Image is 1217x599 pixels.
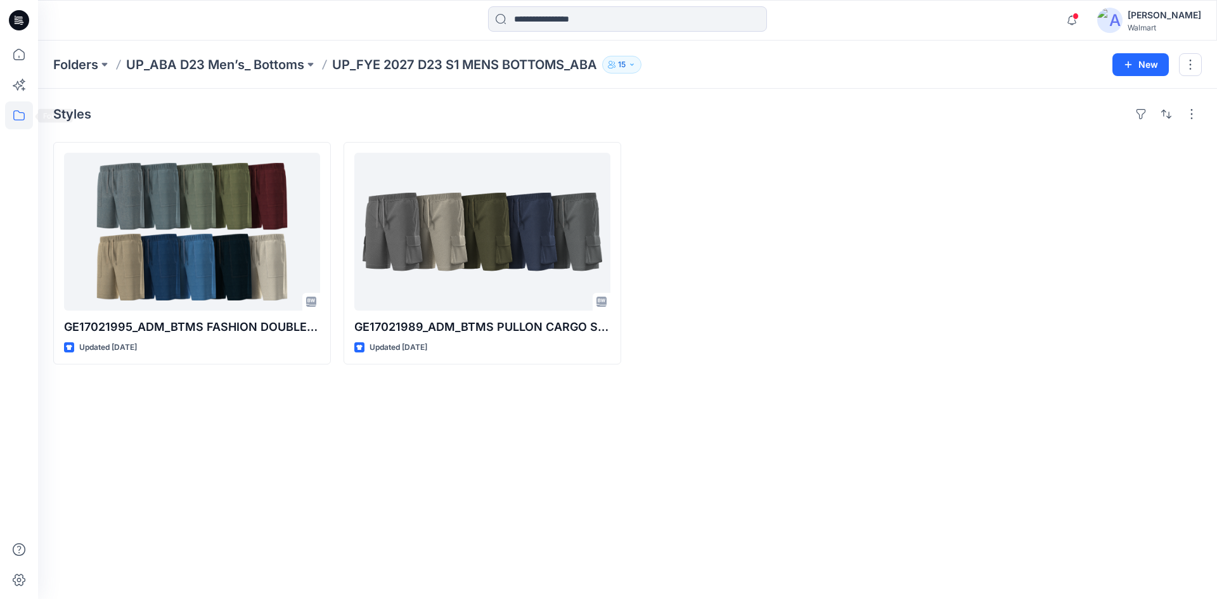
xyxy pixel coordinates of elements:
[126,56,304,74] a: UP_ABA D23 Men’s_ Bottoms
[618,58,626,72] p: 15
[370,341,427,354] p: Updated [DATE]
[354,318,610,336] p: GE17021989_ADM_BTMS PULLON CARGO SHORT
[1112,53,1169,76] button: New
[53,56,98,74] a: Folders
[79,341,137,354] p: Updated [DATE]
[1128,8,1201,23] div: [PERSON_NAME]
[64,153,320,311] a: GE17021995_ADM_BTMS FASHION DOUBLECLOTH SHORT
[1097,8,1123,33] img: avatar
[64,318,320,336] p: GE17021995_ADM_BTMS FASHION DOUBLECLOTH SHORT
[1128,23,1201,32] div: Walmart
[332,56,597,74] p: UP_FYE 2027 D23 S1 MENS BOTTOMS_ABA
[602,56,641,74] button: 15
[53,106,91,122] h4: Styles
[354,153,610,311] a: GE17021989_ADM_BTMS PULLON CARGO SHORT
